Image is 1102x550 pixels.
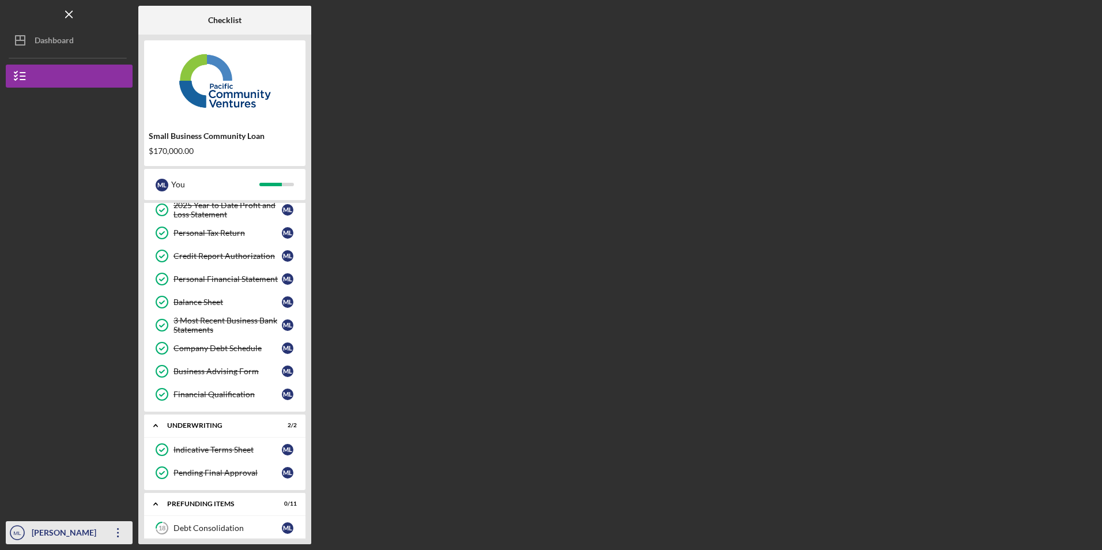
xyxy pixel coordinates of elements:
[173,344,282,353] div: Company Debt Schedule
[282,319,293,331] div: M L
[208,16,241,25] b: Checklist
[150,517,300,540] a: 18Debt ConsolidationML
[150,244,300,268] a: Credit Report AuthorizationML
[150,461,300,484] a: Pending Final ApprovalML
[282,467,293,479] div: M L
[282,296,293,308] div: M L
[276,500,297,507] div: 0 / 11
[282,342,293,354] div: M L
[173,390,282,399] div: Financial Qualification
[282,273,293,285] div: M L
[282,522,293,534] div: M L
[282,227,293,239] div: M L
[158,525,165,532] tspan: 18
[150,221,300,244] a: Personal Tax ReturnML
[173,468,282,477] div: Pending Final Approval
[276,422,297,429] div: 2 / 2
[150,314,300,337] a: 3 Most Recent Business Bank StatementsML
[156,179,168,191] div: M L
[167,500,268,507] div: Prefunding Items
[150,268,300,291] a: Personal Financial StatementML
[282,204,293,216] div: M L
[173,201,282,219] div: 2025 Year to Date Profit and Loss Statement
[282,444,293,455] div: M L
[29,521,104,547] div: [PERSON_NAME]
[173,274,282,284] div: Personal Financial Statement
[173,228,282,238] div: Personal Tax Return
[6,521,133,544] button: ML[PERSON_NAME]
[149,146,301,156] div: $170,000.00
[282,366,293,377] div: M L
[150,360,300,383] a: Business Advising FormML
[150,291,300,314] a: Balance SheetML
[35,29,74,55] div: Dashboard
[150,438,300,461] a: Indicative Terms SheetML
[282,389,293,400] div: M L
[149,131,301,141] div: Small Business Community Loan
[6,29,133,52] button: Dashboard
[171,175,259,194] div: You
[150,337,300,360] a: Company Debt ScheduleML
[173,523,282,533] div: Debt Consolidation
[173,445,282,454] div: Indicative Terms Sheet
[173,251,282,261] div: Credit Report Authorization
[13,530,21,536] text: ML
[282,250,293,262] div: M L
[173,316,282,334] div: 3 Most Recent Business Bank Statements
[150,198,300,221] a: 2025 Year to Date Profit and Loss StatementML
[150,383,300,406] a: Financial QualificationML
[144,46,305,115] img: Product logo
[173,367,282,376] div: Business Advising Form
[167,422,268,429] div: Underwriting
[173,297,282,307] div: Balance Sheet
